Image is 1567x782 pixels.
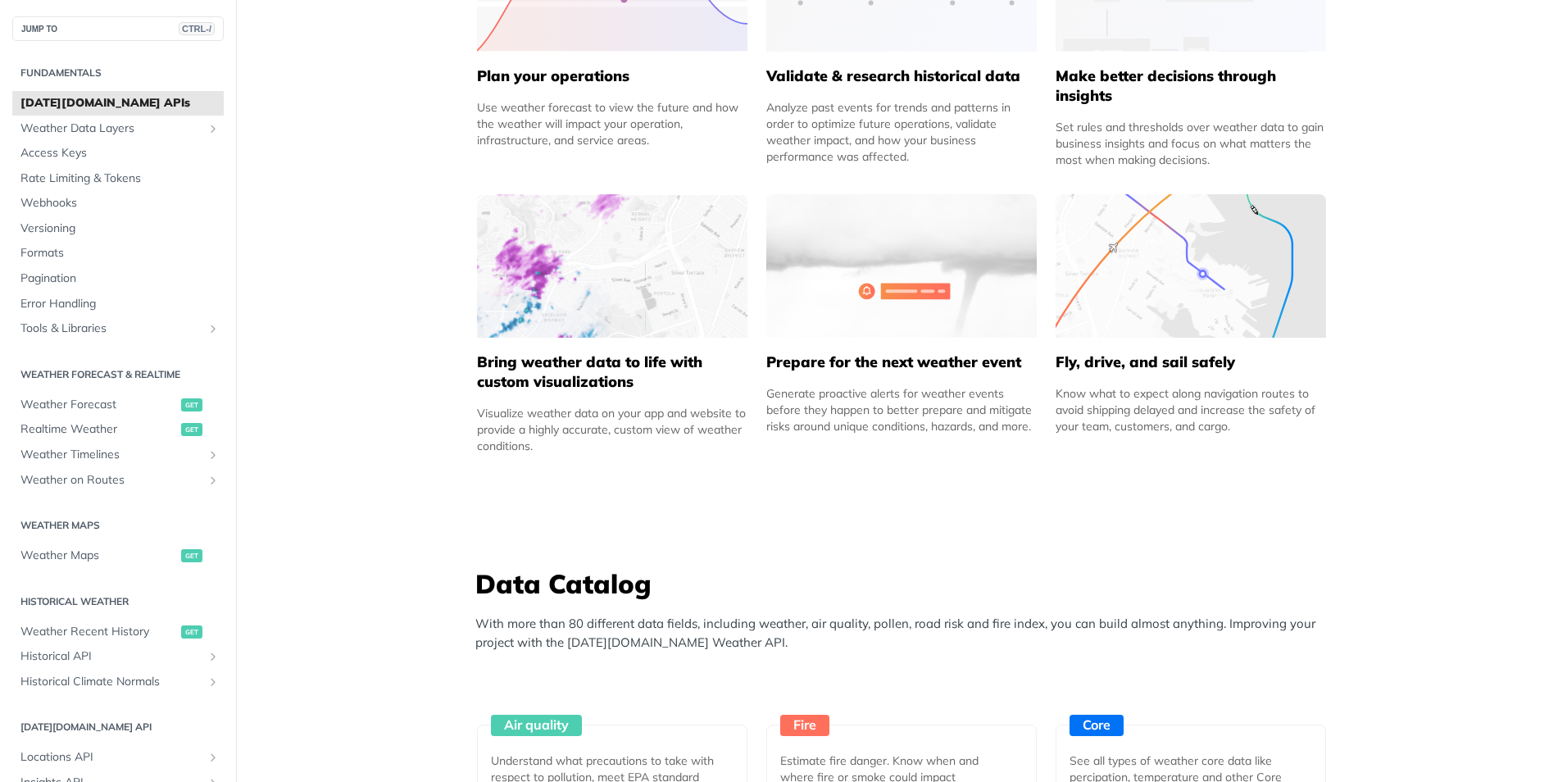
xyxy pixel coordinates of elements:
[12,241,224,266] a: Formats
[12,216,224,241] a: Versioning
[477,352,747,392] h5: Bring weather data to life with custom visualizations
[20,145,220,161] span: Access Keys
[20,321,202,337] span: Tools & Libraries
[12,191,224,216] a: Webhooks
[12,468,224,493] a: Weather on RoutesShow subpages for Weather on Routes
[1070,715,1124,736] div: Core
[12,620,224,644] a: Weather Recent Historyget
[12,745,224,770] a: Locations APIShow subpages for Locations API
[477,405,747,454] div: Visualize weather data on your app and website to provide a highly accurate, custom view of weath...
[766,66,1037,86] h5: Validate & research historical data
[20,170,220,187] span: Rate Limiting & Tokens
[12,292,224,316] a: Error Handling
[20,271,220,287] span: Pagination
[1056,385,1326,434] div: Know what to expect along navigation routes to avoid shipping delayed and increase the safety of ...
[207,751,220,764] button: Show subpages for Locations API
[1056,194,1326,338] img: 994b3d6-mask-group-32x.svg
[20,548,177,564] span: Weather Maps
[12,518,224,533] h2: Weather Maps
[12,116,224,141] a: Weather Data LayersShow subpages for Weather Data Layers
[12,141,224,166] a: Access Keys
[12,543,224,568] a: Weather Mapsget
[12,644,224,669] a: Historical APIShow subpages for Historical API
[207,322,220,335] button: Show subpages for Tools & Libraries
[1056,119,1326,168] div: Set rules and thresholds over weather data to gain business insights and focus on what matters th...
[20,447,202,463] span: Weather Timelines
[12,316,224,341] a: Tools & LibrariesShow subpages for Tools & Libraries
[12,393,224,417] a: Weather Forecastget
[181,549,202,562] span: get
[207,448,220,461] button: Show subpages for Weather Timelines
[20,397,177,413] span: Weather Forecast
[491,715,582,736] div: Air quality
[12,443,224,467] a: Weather TimelinesShow subpages for Weather Timelines
[179,22,215,35] span: CTRL-/
[766,385,1037,434] div: Generate proactive alerts for weather events before they happen to better prepare and mitigate ri...
[207,474,220,487] button: Show subpages for Weather on Routes
[207,122,220,135] button: Show subpages for Weather Data Layers
[12,367,224,382] h2: Weather Forecast & realtime
[12,91,224,116] a: [DATE][DOMAIN_NAME] APIs
[20,195,220,211] span: Webhooks
[20,421,177,438] span: Realtime Weather
[766,194,1037,338] img: 2c0a313-group-496-12x.svg
[20,245,220,261] span: Formats
[766,99,1037,165] div: Analyze past events for trends and patterns in order to optimize future operations, validate weat...
[20,624,177,640] span: Weather Recent History
[20,296,220,312] span: Error Handling
[12,594,224,609] h2: Historical Weather
[12,16,224,41] button: JUMP TOCTRL-/
[477,194,747,338] img: 4463876-group-4982x.svg
[780,715,829,736] div: Fire
[477,66,747,86] h5: Plan your operations
[12,670,224,694] a: Historical Climate NormalsShow subpages for Historical Climate Normals
[20,674,202,690] span: Historical Climate Normals
[207,650,220,663] button: Show subpages for Historical API
[181,398,202,411] span: get
[181,625,202,639] span: get
[20,648,202,665] span: Historical API
[20,120,202,137] span: Weather Data Layers
[12,66,224,80] h2: Fundamentals
[12,720,224,734] h2: [DATE][DOMAIN_NAME] API
[12,166,224,191] a: Rate Limiting & Tokens
[475,566,1336,602] h3: Data Catalog
[20,749,202,766] span: Locations API
[475,615,1336,652] p: With more than 80 different data fields, including weather, air quality, pollen, road risk and fi...
[20,472,202,489] span: Weather on Routes
[1056,66,1326,106] h5: Make better decisions through insights
[12,266,224,291] a: Pagination
[12,417,224,442] a: Realtime Weatherget
[1056,352,1326,372] h5: Fly, drive, and sail safely
[181,423,202,436] span: get
[207,675,220,689] button: Show subpages for Historical Climate Normals
[477,99,747,148] div: Use weather forecast to view the future and how the weather will impact your operation, infrastru...
[20,221,220,237] span: Versioning
[766,352,1037,372] h5: Prepare for the next weather event
[20,95,220,111] span: [DATE][DOMAIN_NAME] APIs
